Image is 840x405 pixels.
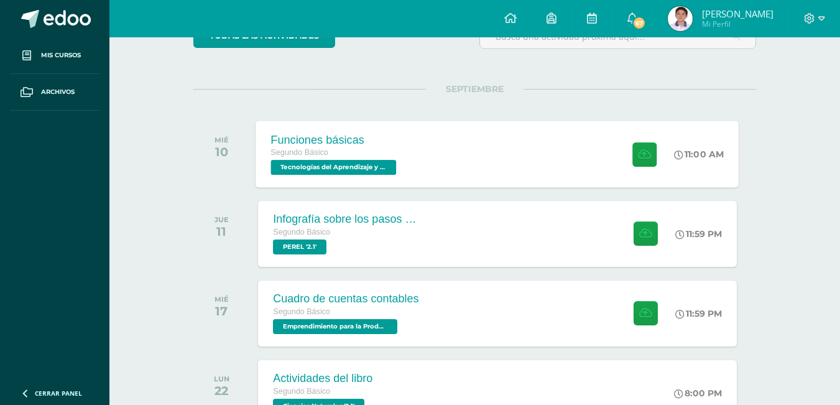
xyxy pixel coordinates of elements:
[675,228,722,240] div: 11:59 PM
[702,7,773,20] span: [PERSON_NAME]
[632,16,646,30] span: 67
[10,74,99,111] a: Archivos
[273,307,330,316] span: Segundo Básico
[215,224,229,239] div: 11
[273,240,326,254] span: PEREL '2.1'
[214,375,229,383] div: LUN
[215,304,229,319] div: 17
[273,387,330,396] span: Segundo Básico
[674,388,722,399] div: 8:00 PM
[41,87,75,97] span: Archivos
[215,136,229,144] div: MIÉ
[273,372,372,385] div: Actividades del libro
[675,308,722,319] div: 11:59 PM
[271,148,329,157] span: Segundo Básico
[215,295,229,304] div: MIÉ
[215,144,229,159] div: 10
[273,228,330,236] span: Segundo Básico
[273,292,418,305] div: Cuadro de cuentas contables
[214,383,229,398] div: 22
[668,6,693,31] img: 028413b4dcba1c40cb976c3e461abcc2.png
[273,213,422,226] div: Infografía sobre los pasos para una buena confesión
[675,149,724,160] div: 11:00 AM
[271,160,397,175] span: Tecnologías del Aprendizaje y la Comunicación '2.1'
[10,37,99,74] a: Mis cursos
[215,215,229,224] div: JUE
[35,389,82,398] span: Cerrar panel
[273,319,397,334] span: Emprendimiento para la Productividad '2.1'
[41,50,81,60] span: Mis cursos
[426,83,524,95] span: SEPTIEMBRE
[702,19,773,29] span: Mi Perfil
[271,133,400,146] div: Funciones básicas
